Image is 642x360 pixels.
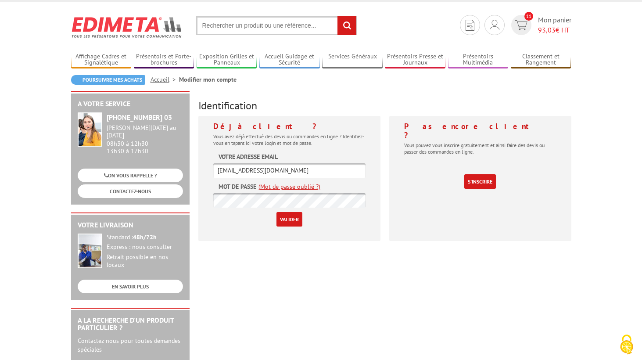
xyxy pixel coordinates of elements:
div: Express : nous consulter [107,243,183,251]
a: Présentoirs et Porte-brochures [134,53,194,67]
a: Présentoirs Multimédia [448,53,509,67]
a: Présentoirs Presse et Journaux [385,53,445,67]
a: Classement et Rangement [511,53,571,67]
label: Votre adresse email [219,152,278,161]
img: devis rapide [490,20,499,30]
img: Cookies (fenêtre modale) [616,334,638,356]
a: EN SAVOIR PLUS [78,280,183,293]
img: devis rapide [466,20,474,31]
a: Exposition Grilles et Panneaux [197,53,257,67]
a: S'inscrire [464,174,496,189]
li: Modifier mon compte [179,75,237,84]
strong: [PHONE_NUMBER] 03 [107,113,172,122]
span: Mon panier [538,15,571,35]
input: rechercher [337,16,356,35]
a: Affichage Cadres et Signalétique [71,53,132,67]
img: widget-livraison.jpg [78,234,102,268]
p: Vous pouvez vous inscrire gratuitement et ainsi faire des devis ou passer des commandes en ligne. [404,142,556,155]
h3: Identification [198,100,571,112]
span: 11 [524,12,533,21]
span: € HT [538,25,571,35]
label: Mot de passe [219,182,256,191]
h4: Pas encore client ? [404,122,556,140]
div: Standard : [107,234,183,241]
h2: Votre livraison [78,221,183,229]
a: devis rapide 11 Mon panier 93,03€ HT [509,15,571,35]
h2: A la recherche d'un produit particulier ? [78,317,183,332]
a: Accueil Guidage et Sécurité [259,53,320,67]
a: Poursuivre mes achats [71,75,145,85]
a: ON VOUS RAPPELLE ? [78,169,183,182]
h2: A votre service [78,100,183,108]
button: Cookies (fenêtre modale) [611,330,642,360]
p: Vous avez déjà effectué des devis ou commandes en ligne ? Identifiez-vous en tapant ici votre log... [213,133,366,146]
input: Valider [276,212,302,227]
a: Services Généraux [322,53,383,67]
span: 93,03 [538,25,556,34]
input: Rechercher un produit ou une référence... [196,16,357,35]
h4: Déjà client ? [213,122,366,131]
div: [PERSON_NAME][DATE] au [DATE] [107,124,183,139]
img: Edimeta [71,11,183,43]
div: 08h30 à 12h30 13h30 à 17h30 [107,124,183,155]
img: widget-service.jpg [78,112,102,147]
img: devis rapide [515,20,527,30]
a: (Mot de passe oublié ?) [258,182,320,191]
a: CONTACTEZ-NOUS [78,184,183,198]
p: Contactez-nous pour toutes demandes spéciales [78,336,183,354]
div: Retrait possible en nos locaux [107,253,183,269]
strong: 48h/72h [133,233,157,241]
a: Accueil [151,76,179,83]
